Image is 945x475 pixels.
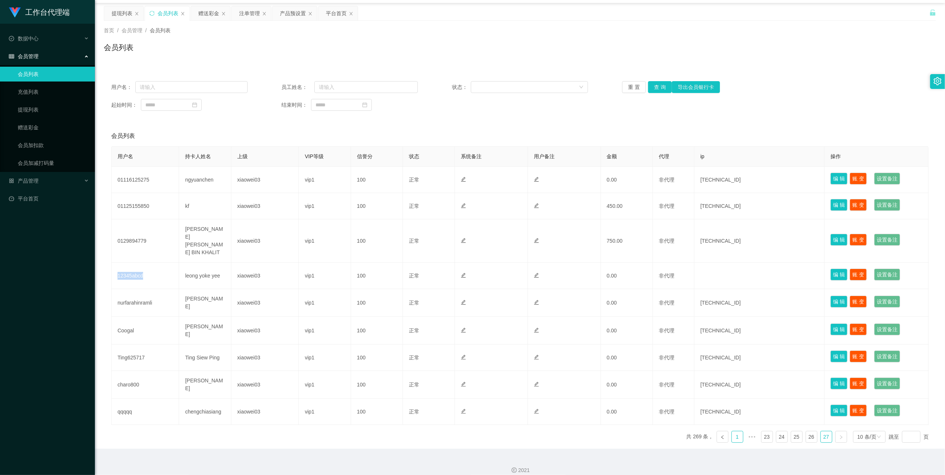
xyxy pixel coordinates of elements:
[198,6,219,20] div: 赠送彩金
[850,378,867,389] button: 账 变
[231,399,299,425] td: xiaowei03
[858,431,876,442] div: 10 条/页
[9,191,89,206] a: 图标: dashboard平台首页
[299,167,351,193] td: vip1
[112,263,179,289] td: 12345abcd
[731,431,743,443] li: 1
[231,219,299,263] td: xiaowei03
[299,289,351,317] td: vip1
[326,6,347,20] div: 平台首页
[101,466,939,474] div: 2021
[231,345,299,371] td: xiaowei03
[659,238,674,244] span: 非代理
[9,7,21,18] img: logo.9652507e.png
[534,382,539,387] i: 图标: edit
[874,199,900,211] button: 设置备注
[874,378,900,389] button: 设置备注
[717,431,728,443] li: 上一页
[112,345,179,371] td: Ting625717
[409,409,419,415] span: 正常
[150,27,171,33] span: 会员列表
[18,67,89,82] a: 会员列表
[409,355,419,361] span: 正常
[409,153,419,159] span: 状态
[877,435,881,440] i: 图标: down
[18,156,89,170] a: 会员加减打码量
[135,81,248,93] input: 请输入
[461,355,466,360] i: 图标: edit
[145,27,147,33] span: /
[687,431,714,443] li: 共 269 条，
[112,371,179,399] td: charo800
[776,431,787,442] a: 24
[534,355,539,360] i: 图标: edit
[117,27,119,33] span: /
[534,153,555,159] span: 用户备注
[820,431,832,443] li: 27
[158,6,178,20] div: 会员列表
[122,27,142,33] span: 会员管理
[806,431,817,442] a: 26
[179,371,231,399] td: [PERSON_NAME]
[9,9,70,15] a: 工作台代理端
[534,328,539,333] i: 图标: edit
[534,238,539,243] i: 图标: edit
[351,289,403,317] td: 100
[830,405,847,416] button: 编 辑
[601,219,653,263] td: 750.00
[192,102,197,107] i: 图标: calendar
[761,431,773,443] li: 23
[512,468,517,473] i: 图标: copyright
[607,153,617,159] span: 金额
[776,431,788,443] li: 24
[18,138,89,153] a: 会员加扣款
[111,101,141,109] span: 起始时间：
[461,300,466,305] i: 图标: edit
[179,193,231,219] td: kf
[534,409,539,414] i: 图标: edit
[185,153,211,159] span: 持卡人姓名
[351,345,403,371] td: 100
[299,399,351,425] td: vip1
[112,289,179,317] td: nurfarahinramli
[179,345,231,371] td: Ting Siew Ping
[112,399,179,425] td: qqqqq
[791,431,803,443] li: 25
[18,102,89,117] a: 提现列表
[305,153,324,159] span: VIP等级
[601,371,653,399] td: 0.00
[659,328,674,333] span: 非代理
[112,167,179,193] td: 01116125275
[648,81,672,93] button: 查 询
[351,219,403,263] td: 100
[806,431,817,443] li: 26
[659,273,674,279] span: 非代理
[461,409,466,414] i: 图标: edit
[659,153,669,159] span: 代理
[308,11,313,16] i: 图标: close
[231,317,299,345] td: xiaowei03
[720,435,725,439] i: 图标: left
[830,199,847,211] button: 编 辑
[461,177,466,182] i: 图标: edit
[351,263,403,289] td: 100
[830,296,847,308] button: 编 辑
[351,317,403,345] td: 100
[461,238,466,243] i: 图标: edit
[934,77,942,85] i: 图标: setting
[231,263,299,289] td: xiaowei03
[579,85,584,90] i: 图标: down
[889,431,929,443] div: 跳至 页
[461,328,466,333] i: 图标: edit
[299,219,351,263] td: vip1
[299,193,351,219] td: vip1
[659,203,674,209] span: 非代理
[761,431,773,442] a: 23
[362,102,367,107] i: 图标: calendar
[700,153,704,159] span: ip
[874,405,900,416] button: 设置备注
[299,371,351,399] td: vip1
[850,351,867,362] button: 账 变
[659,177,674,183] span: 非代理
[874,296,900,308] button: 设置备注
